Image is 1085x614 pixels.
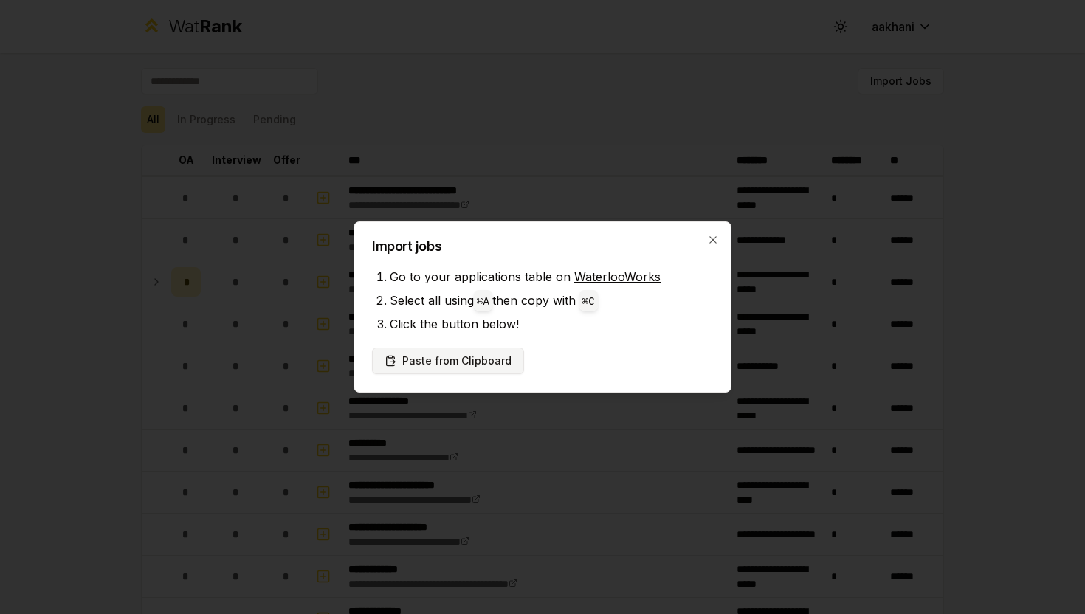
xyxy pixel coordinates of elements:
[390,289,713,312] li: Select all using then copy with
[372,240,713,253] h2: Import jobs
[390,312,713,336] li: Click the button below!
[390,265,713,289] li: Go to your applications table on
[477,296,489,308] code: ⌘ A
[574,269,661,284] a: WaterlooWorks
[582,296,595,308] code: ⌘ C
[372,348,524,374] button: Paste from Clipboard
